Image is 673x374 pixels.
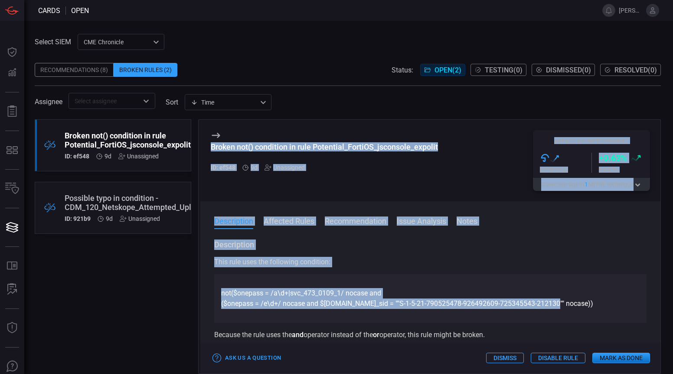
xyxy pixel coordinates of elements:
button: Affected Rules [264,215,314,226]
span: Open ( 2 ) [435,66,461,74]
h5: ID: ef548 [65,153,89,160]
button: Detections [2,62,23,83]
label: Select SIEM [35,38,71,46]
div: Time [191,98,258,107]
div: Broken not() condition in rule Potential_FortiOS_jsconsole_expolit [65,131,191,149]
p: Because the rule uses the operator instead of the operator, this rule might be broken. [214,330,647,340]
h5: Expected Improvement [533,137,650,144]
button: Mark as Done [592,353,650,363]
button: Rule Catalog [2,256,23,276]
span: [PERSON_NAME][DEMOGRAPHIC_DATA][PERSON_NAME] [619,7,643,14]
span: Resolved ( 0 ) [614,66,657,74]
p: This rule uses the following condition: [214,257,647,267]
span: Sep 30, 2025 1:26 AM [106,215,113,222]
button: Cards [2,217,23,238]
strong: or [373,331,379,339]
button: Reports [2,101,23,122]
div: Coverage [540,167,591,173]
button: Resolved(0) [600,64,661,76]
button: Gaincoverage in1MITRE technique [533,178,650,191]
div: Unassigned [265,164,305,171]
h5: ID: ef548 [211,164,235,171]
label: sort [166,98,178,106]
button: Open(2) [420,64,465,76]
button: Ask Us a Question [211,351,283,365]
code: not($onepass = /a\d+|svc_473_0109_1/ nocase and ($onepass = /e\d+/ nocase and $[DOMAIN_NAME]_sid ... [221,289,593,308]
button: Description [214,215,253,226]
button: Recommendation [325,215,386,226]
p: CME Chronicle [84,38,150,46]
input: Select assignee [71,95,138,106]
div: Possible typo in condition - CDM_120_Netskope_Attempted_Upload_Gitlab_Github [65,194,255,212]
button: Dismissed(0) [532,64,595,76]
div: Health [599,167,650,173]
span: open [71,7,89,15]
button: Disable Rule [531,353,585,363]
button: Testing(0) [470,64,526,76]
span: Assignee [35,98,62,106]
div: Recommendations (8) [35,63,114,77]
div: Broken Rules (2) [114,63,177,77]
div: Broken not() condition in rule Potential_FortiOS_jsconsole_expolit [211,142,438,151]
h3: + 0.63 % [599,153,627,163]
span: Cards [38,7,60,15]
button: Notes [457,215,477,226]
strong: and [292,331,304,339]
button: Dismiss [486,353,524,363]
div: Unassigned [120,215,160,222]
button: ALERT ANALYSIS [2,279,23,300]
h5: ID: 921b9 [65,215,91,222]
button: Issue Analysis [397,215,446,226]
button: Inventory [2,178,23,199]
span: 1 [585,181,588,188]
span: Dismissed ( 0 ) [546,66,591,74]
span: Status: [392,66,413,74]
span: Sep 30, 2025 1:29 AM [251,164,258,171]
span: Sep 30, 2025 1:29 AM [105,153,111,160]
button: MITRE - Detection Posture [2,140,23,161]
button: Dashboard [2,42,23,62]
span: Testing ( 0 ) [485,66,523,74]
button: Threat Intelligence [2,318,23,338]
h3: Description [214,239,647,250]
button: Open [140,95,152,107]
div: Unassigned [118,153,159,160]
